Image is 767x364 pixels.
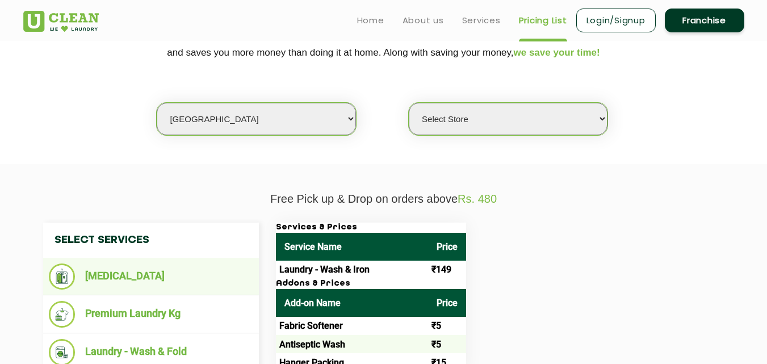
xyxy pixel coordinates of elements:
[519,14,567,27] a: Pricing List
[428,233,466,261] th: Price
[458,193,497,205] span: Rs. 480
[576,9,656,32] a: Login/Signup
[49,301,253,328] li: Premium Laundry Kg
[276,279,466,289] h3: Addons & Prices
[23,193,744,206] p: Free Pick up & Drop on orders above
[276,317,428,335] td: Fabric Softener
[428,289,466,317] th: Price
[665,9,744,32] a: Franchise
[428,317,466,335] td: ₹5
[49,301,76,328] img: Premium Laundry Kg
[276,289,428,317] th: Add-on Name
[276,335,428,353] td: Antiseptic Wash
[23,23,744,62] p: We make Laundry affordable by charging you per kilo and not per piece. Our monthly package pricin...
[49,263,76,290] img: Dry Cleaning
[357,14,384,27] a: Home
[428,261,466,279] td: ₹149
[428,335,466,353] td: ₹5
[276,223,466,233] h3: Services & Prices
[49,263,253,290] li: [MEDICAL_DATA]
[276,261,428,279] td: Laundry - Wash & Iron
[23,11,99,32] img: UClean Laundry and Dry Cleaning
[276,233,428,261] th: Service Name
[43,223,259,258] h4: Select Services
[462,14,501,27] a: Services
[514,47,600,58] span: we save your time!
[403,14,444,27] a: About us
